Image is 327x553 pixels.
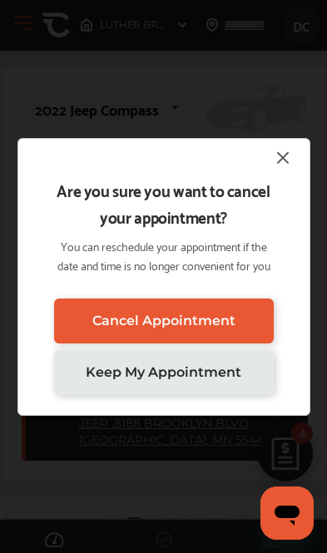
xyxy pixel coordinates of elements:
[260,486,314,540] iframe: Button to launch messaging window
[54,299,274,343] a: Cancel Appointment
[86,364,241,380] span: Keep My Appointment
[52,236,275,274] p: You can reschedule your appointment if the date and time is no longer convenient for you
[52,176,275,230] p: Are you sure you want to cancel your appointment?
[54,350,274,395] a: Keep My Appointment
[273,147,293,168] img: close-icon.a004319c.svg
[92,313,235,328] span: Cancel Appointment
